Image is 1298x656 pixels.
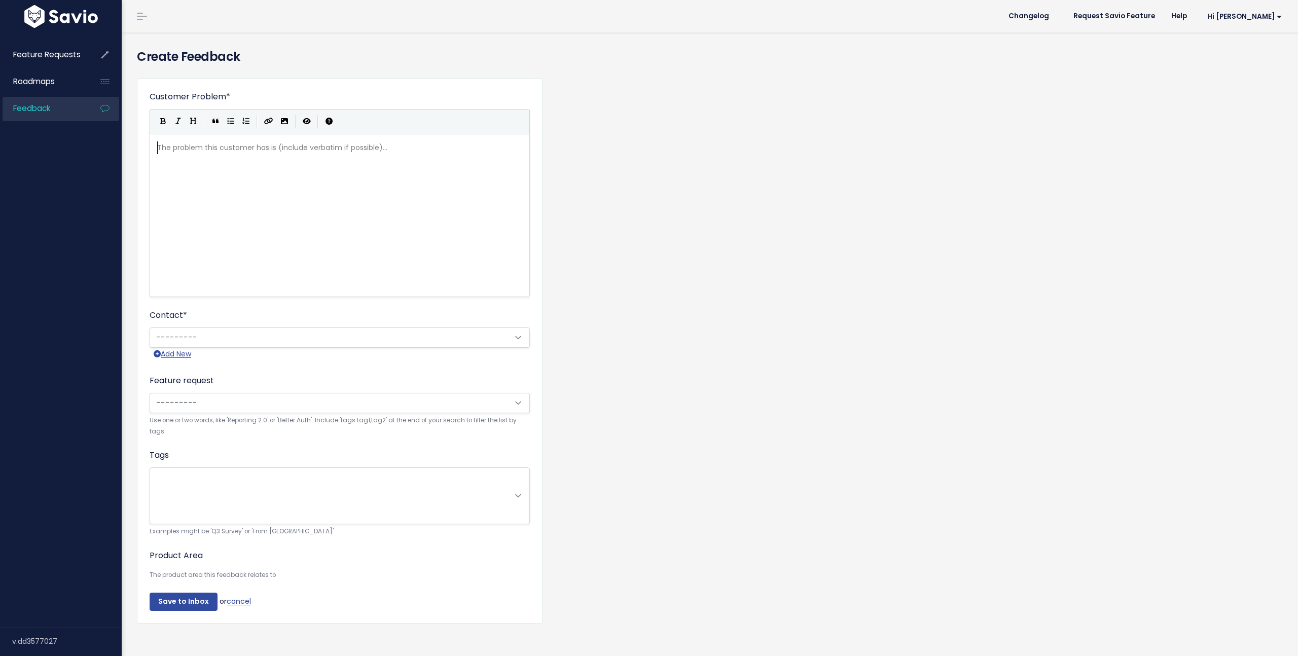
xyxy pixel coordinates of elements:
[223,114,238,129] button: Generic List
[277,114,292,129] button: Import an image
[321,114,337,129] button: Markdown Guide
[3,43,84,66] a: Feature Requests
[150,550,203,562] label: Product Area
[150,91,230,103] label: Customer Problem
[186,114,201,129] button: Heading
[1195,9,1290,24] a: Hi [PERSON_NAME]
[150,449,169,461] label: Tags
[154,348,191,360] a: Add New
[1207,13,1282,20] span: Hi [PERSON_NAME]
[170,114,186,129] button: Italic
[257,115,258,128] i: |
[1008,13,1049,20] span: Changelog
[155,114,170,129] button: Bold
[13,76,55,87] span: Roadmaps
[1163,9,1195,24] a: Help
[150,91,530,611] form: or
[150,570,530,580] small: The product area this feedback relates to
[317,115,318,128] i: |
[208,114,223,129] button: Quote
[150,415,530,437] small: Use one or two words, like 'Reporting 2.0' or 'Better Auth'. Include 'tags:tag1,tag2' at the end ...
[137,48,1283,66] h4: Create Feedback
[22,5,100,28] img: logo-white.9d6f32f41409.svg
[150,309,187,321] label: Contact
[150,526,530,537] small: Examples might be 'Q3 Survey' or 'From [GEOGRAPHIC_DATA]'
[150,375,214,387] label: Feature request
[13,49,81,60] span: Feature Requests
[261,114,277,129] button: Create Link
[3,70,84,93] a: Roadmaps
[204,115,205,128] i: |
[13,103,50,114] span: Feedback
[150,593,218,611] input: Save to Inbox
[227,596,251,606] a: cancel
[295,115,296,128] i: |
[1065,9,1163,24] a: Request Savio Feature
[299,114,314,129] button: Toggle Preview
[3,97,84,120] a: Feedback
[238,114,254,129] button: Numbered List
[12,628,122,654] div: v.dd3577027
